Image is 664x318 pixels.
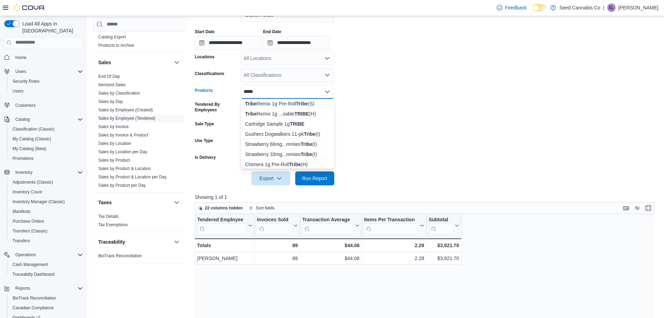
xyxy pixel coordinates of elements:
button: Tendered Employee [197,216,252,234]
span: My Catalog (Beta) [13,146,46,151]
span: Catalog [13,115,83,124]
span: Traceabilty Dashboard [10,270,83,279]
div: Tendered Employee [197,216,247,223]
a: Customers [13,101,38,110]
span: Transfers [13,238,30,244]
strong: TRIBE [290,121,304,127]
div: Subtotal [429,216,453,223]
button: Display options [633,204,641,212]
span: Sales by Product per Day [98,183,146,188]
a: Sales by Location [98,141,131,146]
a: BioTrack Reconciliation [10,294,59,302]
span: Users [10,87,83,95]
div: Items Per Transaction [364,216,419,234]
span: Catalog [15,117,30,122]
button: Gushers Dogwalkers 11-pk Tribe (I) [241,129,334,139]
button: BioTrack Reconciliation [7,293,86,303]
button: Users [1,67,86,76]
p: | [603,3,604,12]
div: Remix 1g Pre-Roll (S) [245,100,330,107]
div: Subtotal [429,216,453,234]
button: Invoices Sold [257,216,298,234]
span: Purchase Orders [10,217,83,225]
button: Operations [13,251,39,259]
span: BioTrack Reconciliation [10,294,83,302]
button: Open list of options [325,72,330,78]
a: Feedback [494,1,529,15]
button: Items Per Transaction [364,216,424,234]
div: Shawntel Lunn [607,3,616,12]
a: Itemized Sales [98,82,126,87]
span: Home [15,55,26,60]
strong: Tribe [300,151,312,157]
button: Promotions [7,154,86,163]
button: Strawberry 66mg Solventless Gummies Tribe (I) [241,139,334,149]
button: Open list of options [325,56,330,61]
div: Strawberry 33mg...mmies (I) [245,151,330,158]
a: Sales by Day [98,99,123,104]
a: Sales by Employee (Created) [98,108,153,112]
button: Inventory [13,168,35,177]
div: Remix 1g ...sable (H) [245,110,330,117]
div: $3,921.70 [429,254,459,262]
label: Locations [195,54,215,60]
a: Transfers (Classic) [10,227,50,235]
h3: Traceability [98,238,125,245]
button: Cartridge Sample 1g TRIBE [241,119,334,129]
span: Promotions [10,154,83,163]
a: Sales by Classification [98,91,140,96]
span: Security Roles [13,79,39,84]
span: Home [13,53,83,62]
span: Classification (Classic) [13,126,55,132]
div: Taxes [93,212,186,232]
img: Cova [14,4,45,11]
span: Inventory Manager (Classic) [13,199,65,205]
span: Adjustments (Classic) [13,179,53,185]
a: Security Roles [10,77,42,86]
span: Sales by Product & Location [98,166,151,171]
label: Start Date [195,29,215,35]
div: 2.28 [364,241,424,250]
strong: TRIBE [294,111,309,117]
span: Sales by Product [98,157,130,163]
button: Inventory [1,168,86,177]
a: Cash Management [10,260,51,269]
a: Sales by Invoice [98,124,129,129]
button: Inventory Count [7,187,86,197]
a: Manifests [10,207,33,216]
button: 22 columns hidden [195,204,246,212]
a: Inventory Manager (Classic) [10,198,68,206]
span: Transfers [10,237,83,245]
a: Traceabilty Dashboard [10,270,57,279]
a: Transfers [10,237,33,245]
label: Sale Type [195,121,214,127]
button: My Catalog (Beta) [7,144,86,154]
span: Run Report [302,175,327,182]
button: Home [1,52,86,62]
span: Purchase Orders [13,219,44,224]
label: Tendered By Employees [195,102,238,113]
button: Transfers (Classic) [7,226,86,236]
span: Inventory Count [13,189,42,195]
div: Invoices Sold [257,216,292,234]
button: Cash Management [7,260,86,269]
div: Tendered Employee [197,216,247,234]
strong: Tribe [300,141,312,147]
div: Cartridge Sample 1g [245,120,330,127]
button: Chimera 1g Pre-Roll Tribe (H) [241,160,334,170]
a: Products to Archive [98,43,134,48]
span: Users [13,67,83,76]
button: Purchase Orders [7,216,86,226]
span: Catalog Export [98,34,126,40]
span: Load All Apps in [GEOGRAPHIC_DATA] [20,20,83,34]
input: Press the down key to open a popover containing a calendar. [195,36,262,50]
a: My Catalog (Classic) [10,135,54,143]
button: Strawberry 33mg Solventless Gummies Tribe (I) [241,149,334,160]
p: [PERSON_NAME] [618,3,658,12]
span: Transfers (Classic) [13,228,47,234]
input: Press the down key to open a popover containing a calendar. [263,36,330,50]
span: Feedback [505,4,526,11]
button: Manifests [7,207,86,216]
